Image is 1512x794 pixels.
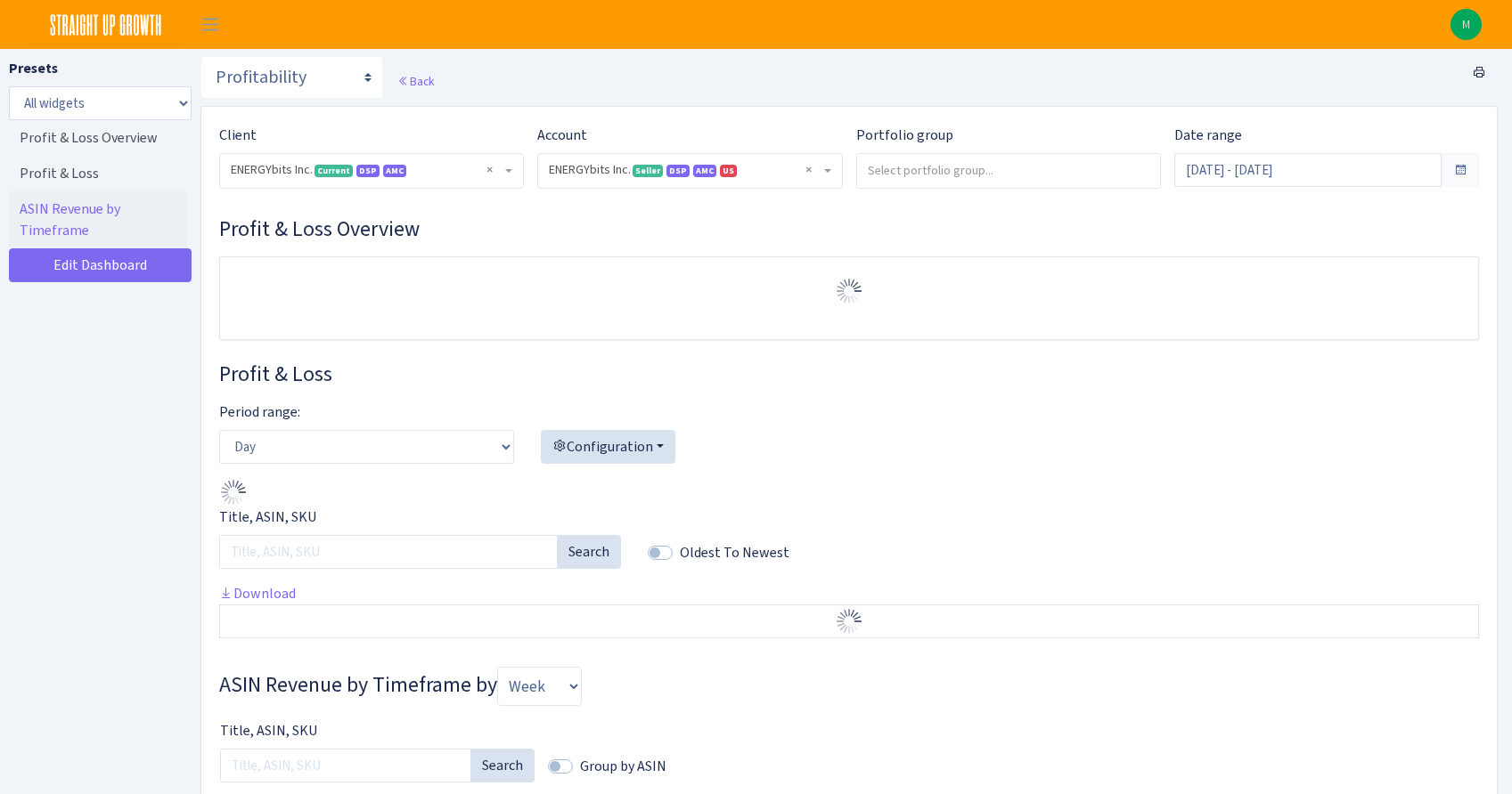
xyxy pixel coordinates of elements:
[219,478,248,506] img: Preloader
[856,125,953,146] label: Portfolio group
[219,361,1479,387] h3: Widget #28
[580,756,666,777] label: Group by ASIN
[680,542,789,563] label: Oldest To Newest
[9,156,187,191] a: Profit & Loss
[537,125,587,146] label: Account
[219,667,1479,706] h3: Widget #29
[486,161,493,179] span: Remove all items
[470,749,535,782] button: Search
[835,277,863,305] img: Preloader
[9,120,187,156] a: Profit & Loss Overview
[541,430,675,464] button: Configuration
[220,154,523,188] span: ENERGYbits Inc. <span class="badge badge-success">Current</span><span class="badge badge-primary"...
[219,584,296,603] a: Download
[557,535,621,569] button: Search
[9,191,187,248] a: ASIN Revenue by Timeframe
[356,165,380,177] span: DSP
[835,607,863,636] img: Preloader
[383,165,406,177] span: Amazon Marketing Cloud
[1451,9,1482,40] a: M
[9,248,192,282] a: Edit Dashboard
[219,506,316,528] label: Title, ASIN, SKU
[219,125,257,146] label: Client
[549,161,820,179] span: ENERGYbits Inc. <span class="badge badge-success">Seller</span><span class="badge badge-primary">...
[220,720,317,741] label: Title, ASIN, SKU
[219,535,558,569] input: Title, ASIN, SKU
[188,10,233,39] button: Toggle navigation
[720,165,737,177] span: US
[805,161,812,179] span: Remove all items
[315,165,353,177] span: Current
[857,154,1160,186] input: Select portfolio group...
[666,165,690,177] span: DSP
[9,58,58,79] label: Presets
[1174,125,1242,146] label: Date range
[220,749,471,782] input: Title, ASIN, SKU
[1451,9,1482,40] img: Michael Sette
[219,401,300,423] label: Period range:
[397,73,434,89] a: Back
[633,165,663,177] span: Seller
[219,216,1479,242] h3: Widget #30
[231,161,502,179] span: ENERGYbits Inc. <span class="badge badge-success">Current</span><span class="badge badge-primary"...
[693,165,716,177] span: Amazon Marketing Cloud
[538,154,841,188] span: ENERGYbits Inc. <span class="badge badge-success">Seller</span><span class="badge badge-primary">...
